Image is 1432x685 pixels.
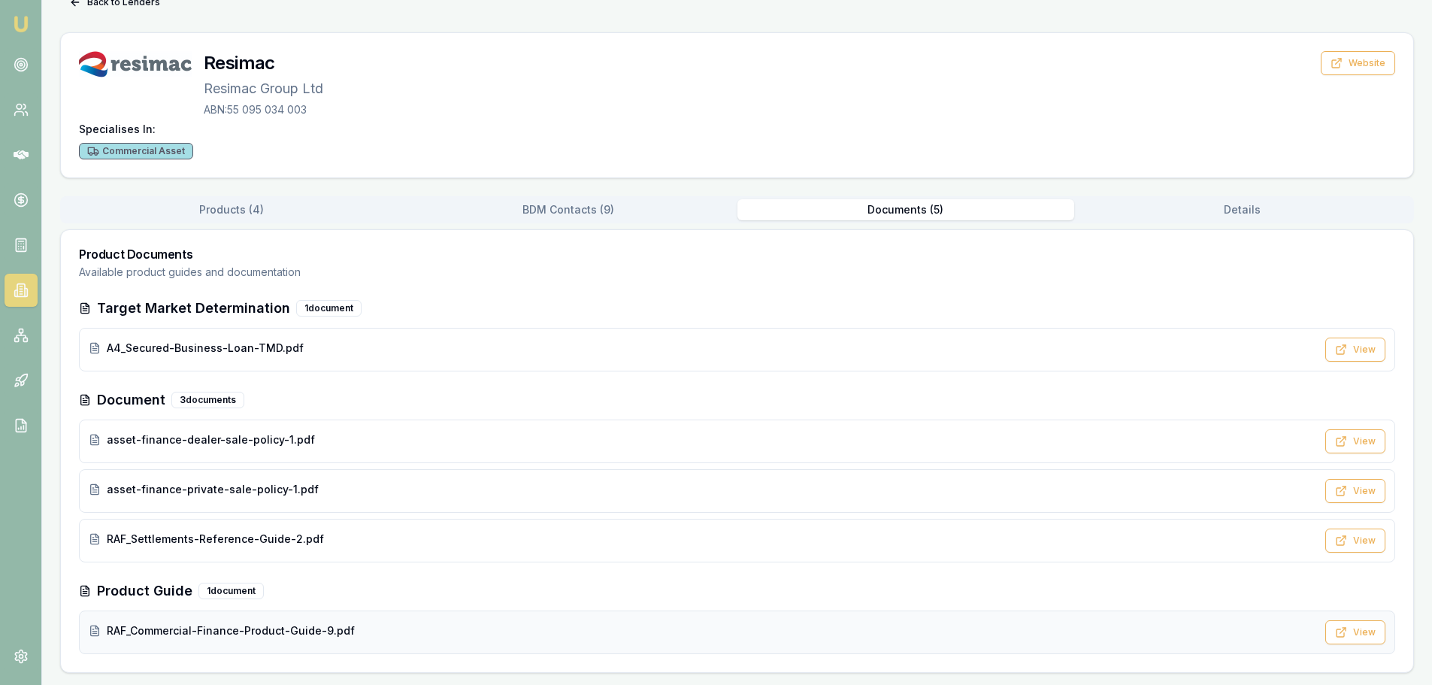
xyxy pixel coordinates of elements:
[1325,429,1385,453] button: View
[12,15,30,33] img: emu-icon-u.png
[204,51,323,75] h3: Resimac
[107,482,319,497] span: asset-finance-private-sale-policy-1.pdf
[107,432,315,447] span: asset-finance-dealer-sale-policy-1.pdf
[1325,620,1385,644] button: View
[107,532,324,547] span: RAF_Settlements-Reference-Guide-2.pdf
[204,78,323,99] p: Resimac Group Ltd
[204,102,323,117] p: ABN: 55 095 034 003
[63,199,400,220] button: Products ( 4 )
[79,51,192,77] img: Resimac logo
[97,580,192,602] h3: Product Guide
[79,248,1395,260] h3: Product Documents
[1325,338,1385,362] button: View
[79,143,193,159] div: Commercial Asset
[1321,51,1395,75] button: Website
[1074,199,1411,220] button: Details
[400,199,737,220] button: BDM Contacts ( 9 )
[171,392,244,408] div: 3 document s
[1325,529,1385,553] button: View
[97,298,290,319] h3: Target Market Determination
[97,389,165,411] h3: Document
[79,265,1395,280] p: Available product guides and documentation
[107,341,304,356] span: A4_Secured-Business-Loan-TMD.pdf
[107,623,355,638] span: RAF_Commercial-Finance-Product-Guide-9.pdf
[737,199,1074,220] button: Documents ( 5 )
[198,583,264,599] div: 1 document
[296,300,362,317] div: 1 document
[1325,479,1385,503] button: View
[79,122,1395,137] h4: Specialises In:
